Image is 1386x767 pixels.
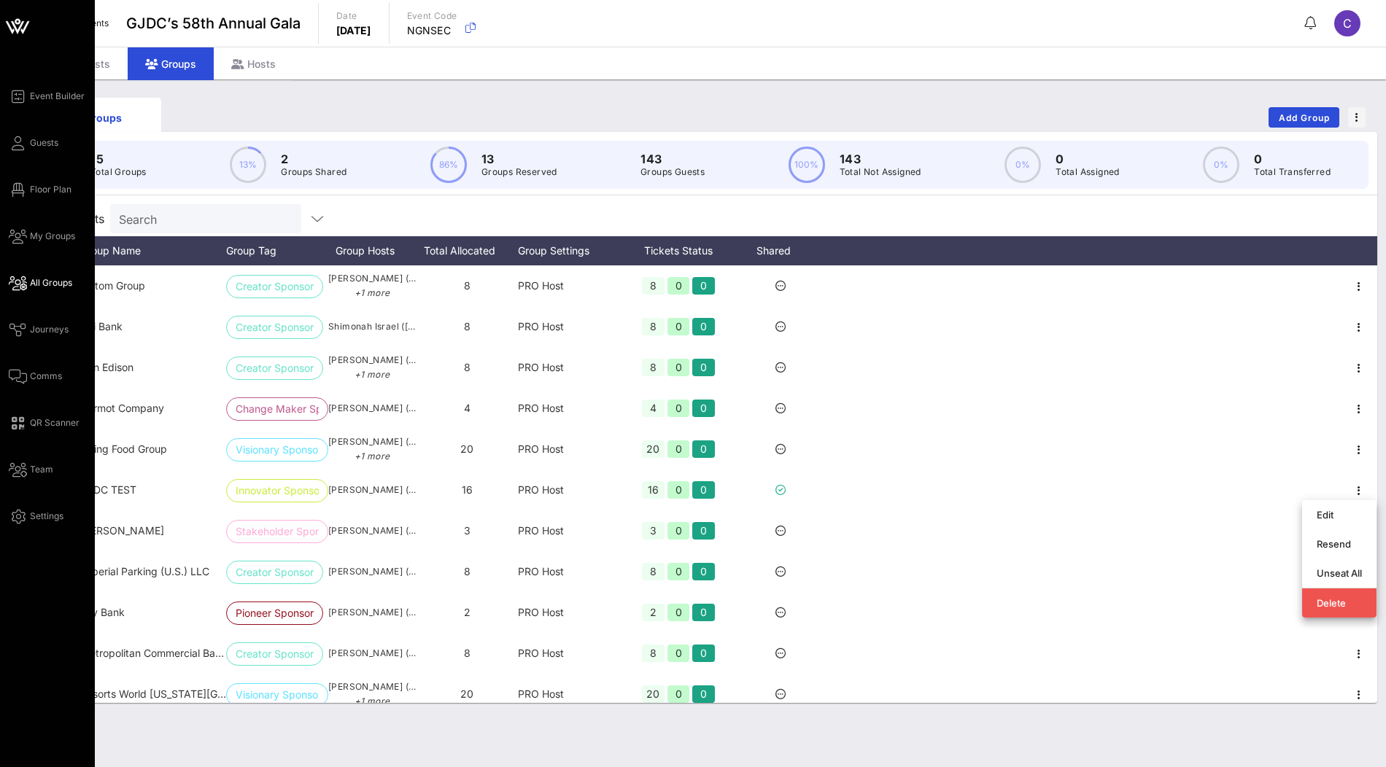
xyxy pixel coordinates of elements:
span: Change Maker Spon… [236,398,319,420]
div: 0 [667,440,690,458]
span: C [1343,16,1352,31]
span: Citi Bank [80,320,123,332]
div: PRO Host [518,551,620,592]
div: PRO Host [518,429,620,470]
div: 0 [667,277,690,295]
div: Group Name [80,236,226,265]
div: 0 [667,318,690,335]
span: Visionary Sponsor [236,684,319,706]
span: GJDC TEST [80,483,136,496]
span: Innovator Sponsor [236,480,319,502]
div: PRO Host [518,347,620,388]
p: NGNSEC [407,23,457,38]
span: [PERSON_NAME] ([EMAIL_ADDRESS][DOMAIN_NAME]) [328,646,416,661]
span: Guests [30,136,58,149]
div: PRO Host [518,510,620,551]
span: Creator Sponsor [236,276,314,297]
div: 8 [642,645,665,662]
span: [PERSON_NAME] ([PERSON_NAME][EMAIL_ADDRESS][PERSON_NAME][DOMAIN_NAME]) [328,680,416,709]
p: Groups Shared [281,165,346,179]
div: 8 [642,277,665,295]
p: +1 more [328,286,416,300]
p: 143 [840,150,921,168]
span: [PERSON_NAME] ([PERSON_NAME][EMAIL_ADDRESS][DOMAIN_NAME]) [328,353,416,382]
div: Delete [1317,597,1362,609]
a: Team [9,461,53,478]
div: 0 [667,685,690,703]
span: Metropolitan Commercial Bank [80,647,227,659]
span: Journeys [30,323,69,336]
p: +1 more [328,449,416,464]
span: Event Builder [30,90,85,103]
span: 16 [462,483,473,496]
p: Total Transferred [1254,165,1331,179]
div: 8 [642,318,665,335]
span: Shimonah Israel ([EMAIL_ADDRESS][DOMAIN_NAME]) [328,319,416,334]
p: 0 [1254,150,1331,168]
div: Tickets Status [620,236,737,265]
div: Total Allocated [416,236,518,265]
div: 0 [667,563,690,580]
div: PRO Host [518,306,620,347]
span: Flying Food Group [80,443,167,455]
span: Settings [30,510,63,523]
a: Floor Plan [9,181,71,198]
span: Floor Plan [30,183,71,196]
span: GJDC’s 58th Annual Gala [126,12,301,34]
div: C [1334,10,1360,36]
div: Hosts [214,47,293,80]
div: Groups [128,47,214,80]
span: Creator Sponsor [236,643,314,665]
div: 0 [692,563,715,580]
div: Edit [1317,509,1362,521]
p: 2 [281,150,346,168]
div: Resend [1317,538,1362,550]
span: Creator Sponsor [236,316,314,338]
a: QR Scanner [9,414,80,432]
span: 4 [464,402,471,414]
span: 8 [464,565,471,577]
p: Groups Reserved [481,165,557,179]
span: Alstom Group [80,279,145,292]
a: My Groups [9,227,75,245]
span: [PERSON_NAME] ([EMAIL_ADDRESS][DOMAIN_NAME]) [328,523,416,538]
div: 0 [667,400,690,417]
div: 0 [692,685,715,703]
div: 8 [642,563,665,580]
div: 8 [642,359,665,376]
div: 0 [667,359,690,376]
p: 0 [1056,150,1120,168]
div: PRO Host [518,388,620,429]
div: PRO Host [518,674,620,715]
div: 20 [642,685,665,703]
span: Visionary Sponsor [236,439,319,461]
div: 0 [692,522,715,540]
span: Creator Sponsor [236,357,314,379]
span: Gregory Polis [80,524,164,537]
div: 0 [692,440,715,458]
button: Add Group [1269,107,1339,128]
span: Pioneer Sponsor [236,602,314,624]
a: All Groups [9,274,72,292]
div: Shared [737,236,824,265]
span: 20 [460,688,473,700]
div: 20 [642,440,665,458]
div: PRO Host [518,592,620,633]
div: 0 [667,481,690,499]
div: Unseat All [1317,567,1362,579]
a: Comms [9,367,62,385]
div: PRO Host [518,633,620,674]
p: 143 [640,150,705,168]
div: 0 [667,645,690,662]
div: 3 [642,522,665,540]
span: [PERSON_NAME] ([EMAIL_ADDRESS][DOMAIN_NAME]) [328,435,416,464]
p: Date [336,9,371,23]
div: 16 [642,481,665,499]
span: [PERSON_NAME] ([PERSON_NAME][EMAIL_ADDRESS][PERSON_NAME][DOMAIN_NAME]) [328,564,416,579]
div: Groups [55,110,150,125]
span: 8 [464,320,471,332]
span: 8 [464,279,471,292]
span: My Groups [30,230,75,243]
p: Total Not Assigned [840,165,921,179]
span: 20 [460,443,473,455]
